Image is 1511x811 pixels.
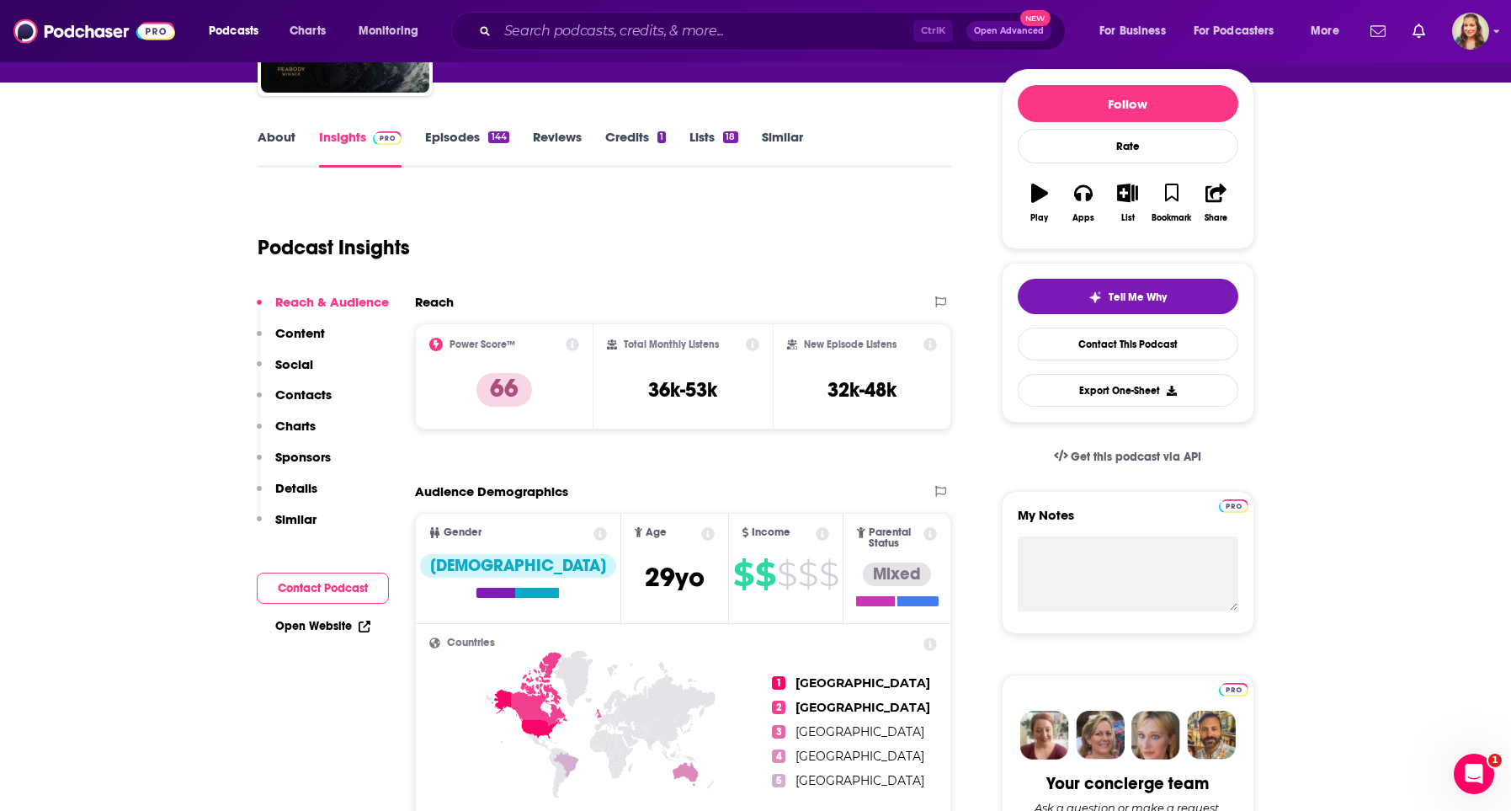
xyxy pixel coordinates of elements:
[347,18,440,45] button: open menu
[648,377,717,403] h3: 36k-53k
[723,131,737,143] div: 18
[258,235,410,260] h1: Podcast Insights
[1194,173,1237,233] button: Share
[752,527,790,538] span: Income
[869,527,921,549] span: Parental Status
[1018,374,1238,407] button: Export One-Sheet
[913,20,953,42] span: Ctrl K
[966,21,1051,41] button: Open AdvancedNew
[275,294,389,310] p: Reach & Audience
[257,356,313,387] button: Social
[257,573,389,604] button: Contact Podcast
[624,339,719,350] h2: Total Monthly Listens
[1406,17,1432,45] a: Show notifications dropdown
[1452,13,1489,50] button: Show profile menu
[1018,279,1238,314] button: tell me why sparkleTell Me Why
[1219,683,1248,696] img: Podchaser Pro
[974,27,1044,35] span: Open Advanced
[1071,450,1201,464] span: Get this podcast via API
[777,561,796,588] span: $
[804,339,896,350] h2: New Episode Listens
[795,773,924,788] span: [GEOGRAPHIC_DATA]
[798,561,817,588] span: $
[257,480,317,511] button: Details
[444,527,481,538] span: Gender
[275,325,325,341] p: Content
[415,294,454,310] h2: Reach
[1030,213,1048,223] div: Play
[1018,85,1238,122] button: Follow
[1121,213,1135,223] div: List
[1488,754,1502,767] span: 1
[275,356,313,372] p: Social
[1109,291,1167,304] span: Tell Me Why
[1131,711,1180,760] img: Jules Profile
[755,561,775,588] span: $
[772,725,785,739] span: 3
[1187,711,1236,760] img: Jon Profile
[209,19,258,43] span: Podcasts
[1018,173,1061,233] button: Play
[257,449,331,480] button: Sponsors
[1088,18,1187,45] button: open menu
[467,12,1082,51] div: Search podcasts, credits, & more...
[1152,213,1191,223] div: Bookmark
[1219,499,1248,513] img: Podchaser Pro
[420,554,616,578] div: [DEMOGRAPHIC_DATA]
[319,129,402,168] a: InsightsPodchaser Pro
[863,563,931,586] div: Mixed
[1020,10,1051,26] span: New
[488,131,508,143] div: 144
[275,449,331,465] p: Sponsors
[450,339,515,350] h2: Power Score™
[257,418,316,449] button: Charts
[425,129,508,168] a: Episodes144
[275,619,370,633] a: Open Website
[795,700,930,715] span: [GEOGRAPHIC_DATA]
[497,18,913,45] input: Search podcasts, credits, & more...
[1183,18,1299,45] button: open menu
[1364,17,1392,45] a: Show notifications dropdown
[13,15,175,47] img: Podchaser - Follow, Share and Rate Podcasts
[1454,754,1494,794] iframe: Intercom live chat
[1105,173,1149,233] button: List
[827,377,896,403] h3: 32k-48k
[795,675,930,691] span: [GEOGRAPHIC_DATA]
[279,18,336,45] a: Charts
[1311,19,1339,43] span: More
[1018,507,1238,536] label: My Notes
[1018,129,1238,163] div: Rate
[1072,213,1094,223] div: Apps
[772,701,785,714] span: 2
[689,129,737,168] a: Lists18
[1194,19,1274,43] span: For Podcasters
[1219,497,1248,513] a: Pro website
[1076,711,1125,760] img: Barbara Profile
[1099,19,1166,43] span: For Business
[1020,711,1069,760] img: Sydney Profile
[795,749,924,764] span: [GEOGRAPHIC_DATA]
[819,561,838,588] span: $
[1046,773,1209,794] div: Your concierge team
[772,676,785,690] span: 1
[257,294,389,325] button: Reach & Audience
[257,511,317,542] button: Similar
[772,774,785,787] span: 5
[257,387,332,418] button: Contacts
[733,561,753,588] span: $
[795,724,924,739] span: [GEOGRAPHIC_DATA]
[415,483,568,499] h2: Audience Demographics
[646,527,667,538] span: Age
[447,638,495,648] span: Countries
[1205,213,1227,223] div: Share
[1219,680,1248,696] a: Pro website
[197,18,280,45] button: open menu
[476,373,532,407] p: 66
[605,129,666,168] a: Credits1
[373,131,402,145] img: Podchaser Pro
[257,325,325,356] button: Content
[645,561,705,594] span: 29 yo
[275,387,332,403] p: Contacts
[1150,173,1194,233] button: Bookmark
